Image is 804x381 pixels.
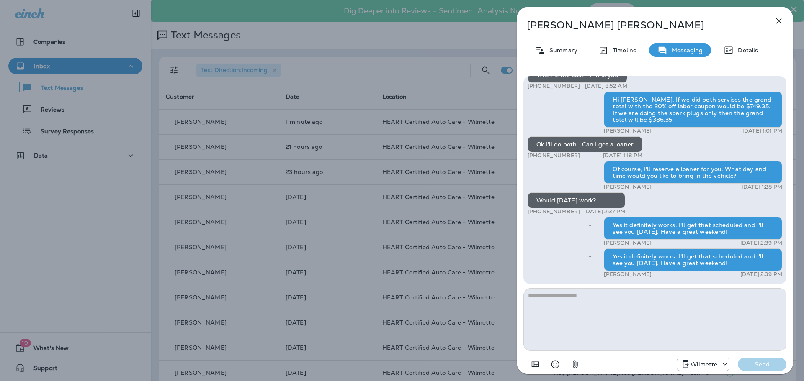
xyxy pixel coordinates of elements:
[527,356,544,373] button: Add in a premade template
[585,83,627,89] p: [DATE] 8:52 AM
[742,184,782,190] p: [DATE] 1:28 PM
[603,152,642,159] p: [DATE] 1:18 PM
[604,92,782,128] div: Hi [PERSON_NAME]. If we did both services the grand total with the 20% off labor coupon would be ...
[734,47,758,54] p: Details
[528,152,580,159] p: [PHONE_NUMBER]
[528,208,580,215] p: [PHONE_NUMBER]
[528,83,580,89] p: [PHONE_NUMBER]
[528,192,625,208] div: Would [DATE] work?
[667,47,703,54] p: Messaging
[742,128,782,134] p: [DATE] 1:01 PM
[740,240,782,246] p: [DATE] 2:39 PM
[547,356,564,373] button: Select an emoji
[587,252,591,260] span: Sent
[545,47,577,54] p: Summary
[677,359,729,369] div: +1 (847) 865-9557
[584,208,625,215] p: [DATE] 2:37 PM
[587,221,591,228] span: Sent
[604,161,782,184] div: Of course, I'll reserve a loaner for you. What day and time would you like to bring in the vehicle?
[604,184,652,190] p: [PERSON_NAME]
[608,47,636,54] p: Timeline
[528,136,642,152] div: Ok I'll do both Can I get a loaner
[740,271,782,278] p: [DATE] 2:39 PM
[604,240,652,246] p: [PERSON_NAME]
[691,361,717,368] p: Wilmette
[604,217,782,240] div: Yes it definitely works. I'll get that scheduled and I'll see you [DATE]. Have a great weekend!
[527,19,755,31] p: [PERSON_NAME] [PERSON_NAME]
[604,271,652,278] p: [PERSON_NAME]
[604,128,652,134] p: [PERSON_NAME]
[604,248,782,271] div: Yes it definitely works. I'll get that scheduled and I'll see you [DATE]. Have a great weekend!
